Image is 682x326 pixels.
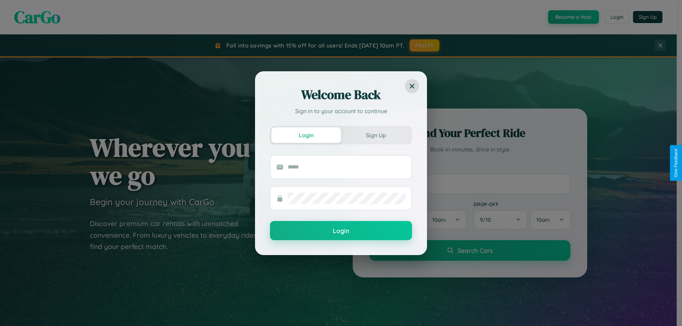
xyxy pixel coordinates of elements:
[341,127,411,143] button: Sign Up
[270,107,412,115] p: Sign in to your account to continue
[270,86,412,103] h2: Welcome Back
[673,149,678,177] div: Give Feedback
[271,127,341,143] button: Login
[270,221,412,240] button: Login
